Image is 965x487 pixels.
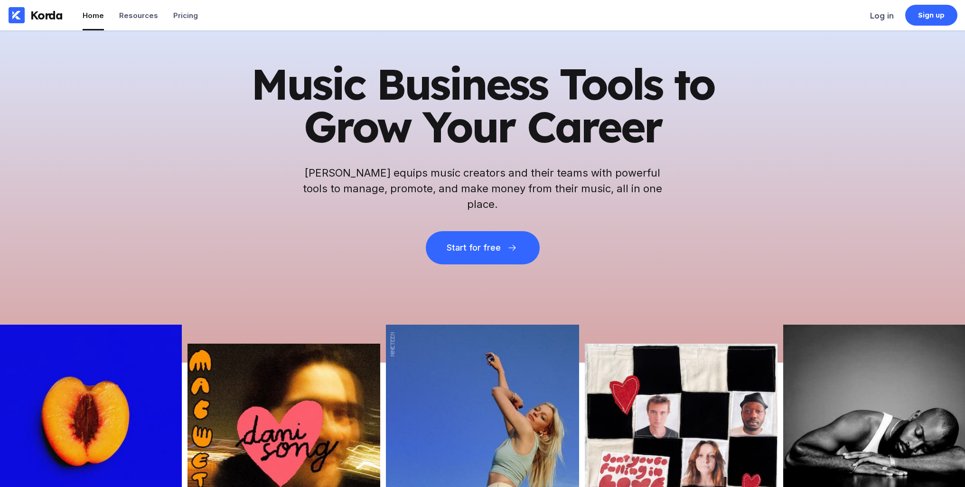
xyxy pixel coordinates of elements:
div: Korda [30,8,63,22]
div: Log in [870,11,894,20]
a: Sign up [905,5,957,26]
h1: Music Business Tools to Grow Your Career [250,63,715,148]
div: Resources [119,11,158,20]
div: Start for free [447,243,501,253]
h2: [PERSON_NAME] equips music creators and their teams with powerful tools to manage, promote, and m... [302,165,663,212]
div: Sign up [918,10,945,20]
div: Pricing [173,11,198,20]
div: Home [83,11,104,20]
button: Start for free [426,231,540,264]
